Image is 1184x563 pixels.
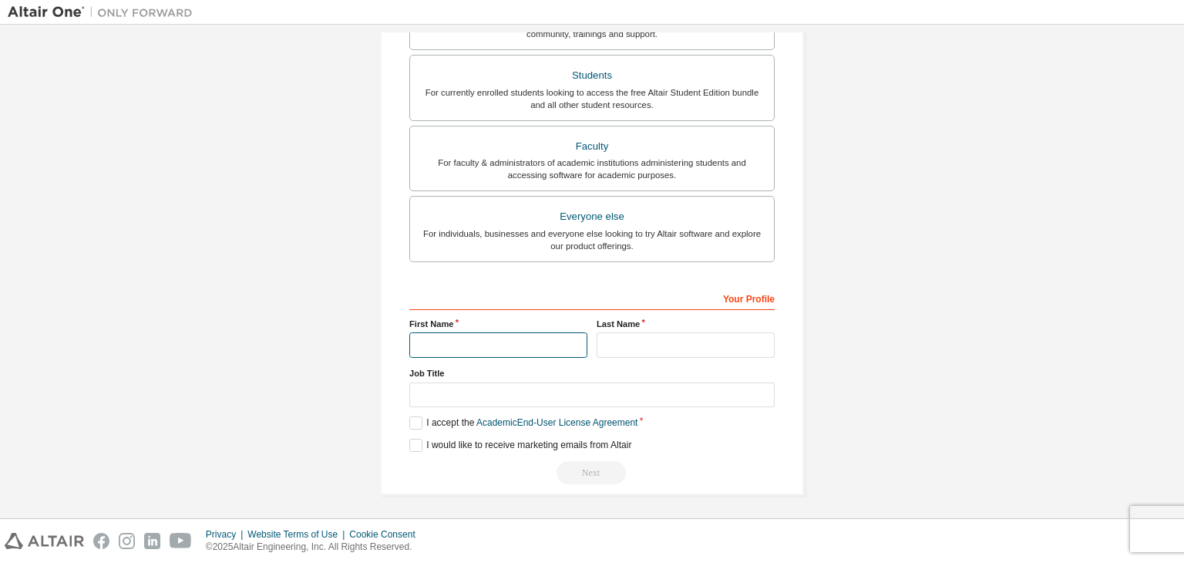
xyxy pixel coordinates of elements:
[419,136,765,157] div: Faculty
[8,5,200,20] img: Altair One
[409,461,775,484] div: Read and acccept EULA to continue
[419,157,765,181] div: For faculty & administrators of academic institutions administering students and accessing softwa...
[409,285,775,310] div: Your Profile
[597,318,775,330] label: Last Name
[247,528,349,541] div: Website Terms of Use
[419,228,765,252] div: For individuals, businesses and everyone else looking to try Altair software and explore our prod...
[119,533,135,549] img: instagram.svg
[419,86,765,111] div: For currently enrolled students looking to access the free Altair Student Edition bundle and all ...
[206,541,425,554] p: © 2025 Altair Engineering, Inc. All Rights Reserved.
[93,533,109,549] img: facebook.svg
[409,367,775,379] label: Job Title
[409,416,637,430] label: I accept the
[170,533,192,549] img: youtube.svg
[409,318,587,330] label: First Name
[476,417,637,428] a: Academic End-User License Agreement
[144,533,160,549] img: linkedin.svg
[206,528,247,541] div: Privacy
[419,65,765,86] div: Students
[409,439,631,452] label: I would like to receive marketing emails from Altair
[419,206,765,228] div: Everyone else
[5,533,84,549] img: altair_logo.svg
[349,528,424,541] div: Cookie Consent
